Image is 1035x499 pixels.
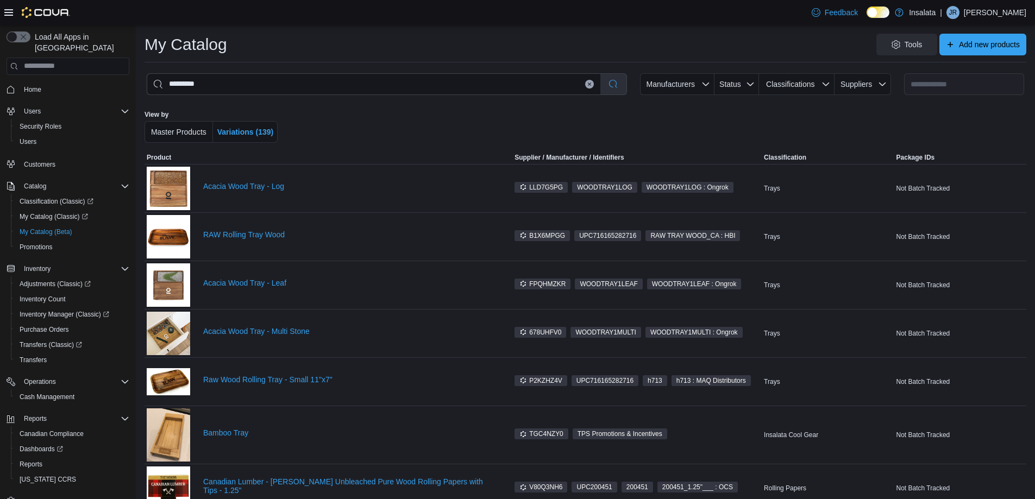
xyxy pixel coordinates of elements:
span: Feedback [825,7,858,18]
span: WOODTRAY1MULTI : Ongrok [645,327,743,338]
a: Inventory Manager (Classic) [11,307,134,322]
button: Cash Management [11,389,134,405]
span: Users [24,107,41,116]
button: Reports [11,457,134,472]
span: Transfers [20,356,47,364]
a: Inventory Count [15,293,70,306]
span: TPS Promotions & Incentives [578,429,662,439]
span: Home [20,83,129,96]
span: Manufacturers [647,80,695,89]
div: Not Batch Tracked [894,279,1026,292]
button: Operations [20,375,60,388]
a: Security Roles [15,120,66,133]
span: Purchase Orders [15,323,129,336]
button: Catalog [2,179,134,194]
span: Reports [15,458,129,471]
span: Security Roles [15,120,129,133]
span: Package IDs [896,153,935,162]
span: Dashboards [20,445,63,453]
div: Trays [762,182,894,195]
span: Inventory Count [20,295,66,304]
button: Classifications [759,73,835,95]
span: P2KZHZ4V [515,375,567,386]
a: Canadian Compliance [15,427,88,440]
span: UPC 200451 [576,482,612,492]
button: Manufacturers [640,73,714,95]
a: Acacia Wood Tray - Leaf [203,279,495,287]
a: RAW Rolling Tray Wood [203,230,495,239]
button: Operations [2,374,134,389]
div: James Roode [946,6,959,19]
span: V80Q3NH6 [515,482,567,492]
div: Supplier / Manufacturer / Identifiers [515,153,624,162]
a: Reports [15,458,47,471]
button: Reports [2,411,134,426]
span: Classification [764,153,806,162]
h1: My Catalog [145,34,227,55]
span: TGC4NZY0 [515,428,568,439]
a: Adjustments (Classic) [15,277,95,290]
span: JR [949,6,957,19]
a: [US_STATE] CCRS [15,473,80,486]
div: Trays [762,327,894,340]
span: Classification (Classic) [20,197,93,206]
span: Cash Management [20,393,74,401]
span: Transfers (Classic) [20,340,82,349]
img: Cova [22,7,70,18]
div: Not Batch Tracked [894,230,1026,243]
span: Load All Apps in [GEOGRAPHIC_DATA] [30,31,129,53]
p: Insalata [909,6,936,19]
span: 678UHFV0 [515,327,566,338]
a: Users [15,135,41,148]
p: | [940,6,942,19]
button: Status [714,73,760,95]
div: Trays [762,279,894,292]
button: Security Roles [11,119,134,134]
div: Trays [762,375,894,388]
a: My Catalog (Classic) [15,210,92,223]
img: Bamboo Tray [147,408,190,462]
span: Catalog [20,180,129,193]
span: Classification (Classic) [15,195,129,208]
span: Dashboards [15,443,129,456]
span: Inventory Manager (Classic) [15,308,129,321]
span: 200451 [622,482,653,492]
span: Variations (139) [217,128,274,136]
span: TGC4NZY0 [519,429,563,439]
div: Not Batch Tracked [894,182,1026,195]
span: Purchase Orders [20,325,69,334]
button: Users [20,105,45,118]
span: LLD7G5PG [515,182,568,193]
span: 200451 [626,482,648,492]
span: Users [20,105,129,118]
span: Security Roles [20,122,61,131]
span: WOODTRAY1LOG : Ongrok [642,182,733,193]
span: 678UHFV0 [519,327,561,337]
a: Bamboo Tray [203,428,495,437]
span: B1X6MPGG [519,231,565,241]
a: My Catalog (Classic) [11,209,134,224]
span: Inventory [24,264,51,273]
span: Promotions [15,241,129,254]
span: UPC716165282716 [574,230,641,241]
span: Inventory Count [15,293,129,306]
img: RAW Rolling Tray Wood [147,215,190,258]
button: Master Products [145,121,213,143]
a: Promotions [15,241,57,254]
button: Canadian Compliance [11,426,134,441]
span: Adjustments (Classic) [15,277,129,290]
button: My Catalog (Beta) [11,224,134,239]
div: Not Batch Tracked [894,482,1026,495]
span: P2KZHZ4V [519,376,562,386]
a: Canadian Lumber - [PERSON_NAME] Unbleached Pure Wood Rolling Papers with Tips - 1.25" [203,477,495,495]
span: WOODTRAY1MULTI [570,327,641,338]
span: Reports [20,460,42,469]
span: Inventory Manager (Classic) [20,310,109,319]
span: My Catalog (Beta) [15,225,129,238]
button: Suppliers [835,73,891,95]
span: Operations [20,375,129,388]
a: Customers [20,158,60,171]
span: Canadian Compliance [15,427,129,440]
span: WOODTRAY1LOG [572,182,637,193]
